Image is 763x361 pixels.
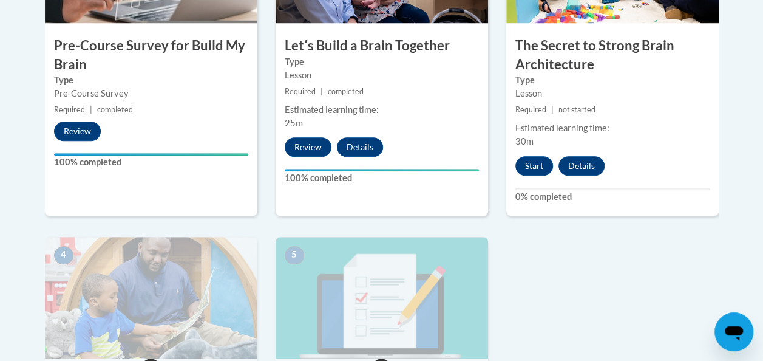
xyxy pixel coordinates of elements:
[54,74,248,87] label: Type
[506,36,719,74] h3: The Secret to Strong Brain Architecture
[45,36,257,74] h3: Pre-Course Survey for Build My Brain
[285,246,304,264] span: 5
[285,69,479,82] div: Lesson
[285,55,479,69] label: Type
[276,36,488,55] h3: Letʹs Build a Brain Together
[97,105,133,114] span: completed
[285,169,479,171] div: Your progress
[54,156,248,169] label: 100% completed
[558,105,595,114] span: not started
[54,153,248,156] div: Your progress
[515,190,710,204] label: 0% completed
[276,237,488,359] img: Course Image
[285,103,479,117] div: Estimated learning time:
[515,74,710,87] label: Type
[515,122,710,135] div: Estimated learning time:
[285,171,479,185] label: 100% completed
[54,87,248,100] div: Pre-Course Survey
[337,137,383,157] button: Details
[54,246,73,264] span: 4
[285,87,316,96] span: Required
[285,118,303,128] span: 25m
[45,237,257,359] img: Course Image
[515,136,534,146] span: 30m
[551,105,554,114] span: |
[285,137,331,157] button: Review
[54,122,101,141] button: Review
[320,87,323,96] span: |
[515,105,546,114] span: Required
[515,156,553,176] button: Start
[54,105,85,114] span: Required
[714,312,753,351] iframe: Button to launch messaging window
[558,156,605,176] button: Details
[328,87,364,96] span: completed
[515,87,710,100] div: Lesson
[90,105,92,114] span: |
